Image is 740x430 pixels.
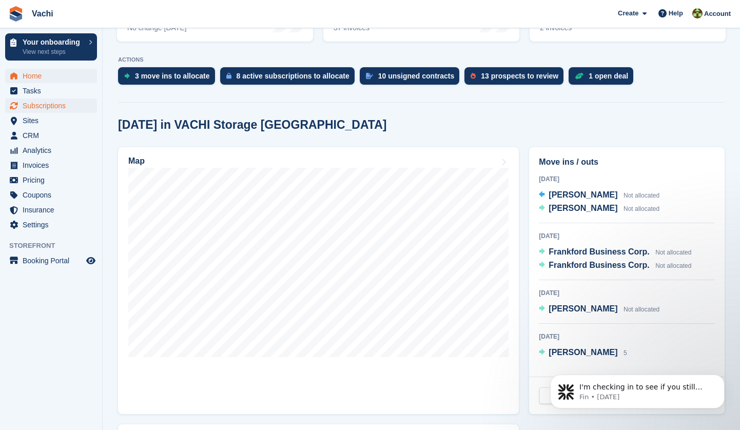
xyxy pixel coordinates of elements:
span: [PERSON_NAME] [549,204,617,212]
a: Vachi [28,5,57,22]
span: Subscriptions [23,99,84,113]
a: 3 move ins to allocate [118,67,220,90]
img: Anete Gre [692,8,703,18]
div: 13 prospects to review [481,72,558,80]
img: contract_signature_icon-13c848040528278c33f63329250d36e43548de30e8caae1d1a13099fd9432cc5.svg [366,73,373,79]
a: Map [118,147,519,414]
div: 1 open deal [589,72,628,80]
h2: Map [128,157,145,166]
span: I'm checking in to see if you still need help with the Xero integration in Stora. Would you like ... [45,30,177,109]
span: Storefront [9,241,102,251]
a: menu [5,173,97,187]
a: menu [5,69,97,83]
img: stora-icon-8386f47178a22dfd0bd8f6a31ec36ba5ce8667c1dd55bd0f319d3a0aa187defe.svg [8,6,24,22]
div: 2 invoices [540,24,634,32]
a: 10 unsigned contracts [360,67,465,90]
a: 1 open deal [569,67,638,90]
img: prospect-51fa495bee0391a8d652442698ab0144808aea92771e9ea1ae160a38d050c398.svg [471,73,476,79]
a: menu [5,253,97,268]
span: Insurance [23,203,84,217]
a: menu [5,143,97,158]
div: 10 unsigned contracts [378,72,455,80]
span: Sites [23,113,84,128]
img: active_subscription_to_allocate_icon-d502201f5373d7db506a760aba3b589e785aa758c864c3986d89f69b8ff3... [226,72,231,79]
span: [PERSON_NAME] [549,304,617,313]
div: [DATE] [539,288,715,298]
a: menu [5,128,97,143]
p: View next steps [23,47,84,56]
iframe: Intercom notifications message [535,353,740,425]
a: Frankford Business Corp. Not allocated [539,259,691,272]
a: Frankford Business Corp. Not allocated [539,246,691,259]
span: [PERSON_NAME] [549,348,617,357]
div: 37 invoices [334,24,437,32]
span: Analytics [23,143,84,158]
a: menu [5,158,97,172]
p: Your onboarding [23,38,84,46]
a: menu [5,113,97,128]
span: Account [704,9,731,19]
a: [PERSON_NAME] Not allocated [539,189,659,202]
div: 8 active subscriptions to allocate [237,72,349,80]
div: 3 move ins to allocate [135,72,210,80]
div: No change [DATE] [127,24,187,32]
span: Not allocated [624,192,659,199]
span: Coupons [23,188,84,202]
p: ACTIONS [118,56,725,63]
img: deal-1b604bf984904fb50ccaf53a9ad4b4a5d6e5aea283cecdc64d6e3604feb123c2.svg [575,72,583,80]
a: menu [5,84,97,98]
a: 13 prospects to review [464,67,569,90]
a: [PERSON_NAME] Not allocated [539,303,659,316]
div: [DATE] [539,174,715,184]
a: [PERSON_NAME] 5 [539,346,627,360]
p: Message from Fin, sent 1d ago [45,40,177,49]
span: Not allocated [624,306,659,313]
span: Settings [23,218,84,232]
a: Your onboarding View next steps [5,33,97,61]
span: Not allocated [655,249,691,256]
span: Home [23,69,84,83]
span: Tasks [23,84,84,98]
a: menu [5,99,97,113]
span: [PERSON_NAME] [549,190,617,199]
span: CRM [23,128,84,143]
a: menu [5,203,97,217]
span: Frankford Business Corp. [549,247,649,256]
div: [DATE] [539,231,715,241]
span: 5 [624,349,627,357]
span: Frankford Business Corp. [549,261,649,269]
span: Create [618,8,638,18]
img: move_ins_to_allocate_icon-fdf77a2bb77ea45bf5b3d319d69a93e2d87916cf1d5bf7949dd705db3b84f3ca.svg [124,73,130,79]
span: Not allocated [624,205,659,212]
span: Help [669,8,683,18]
span: Not allocated [655,262,691,269]
span: Booking Portal [23,253,84,268]
div: [DATE] [539,332,715,341]
h2: [DATE] in VACHI Storage [GEOGRAPHIC_DATA] [118,118,386,132]
h2: Move ins / outs [539,156,715,168]
a: Preview store [85,255,97,267]
a: menu [5,188,97,202]
a: menu [5,218,97,232]
span: Invoices [23,158,84,172]
span: Pricing [23,173,84,187]
a: [PERSON_NAME] Not allocated [539,202,659,216]
a: 8 active subscriptions to allocate [220,67,360,90]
